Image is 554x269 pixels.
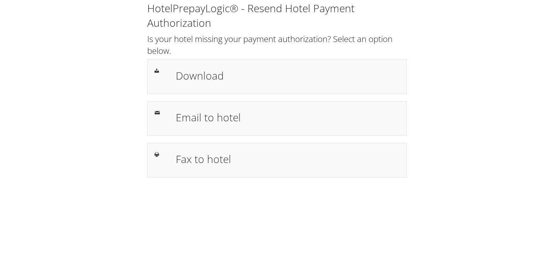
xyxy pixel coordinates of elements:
[176,109,399,125] h1: Email to hotel
[176,151,399,167] h1: Fax to hotel
[147,59,407,94] a: Download
[147,33,407,56] h2: Is your hotel missing your payment authorization? Select an option below.
[147,101,407,136] a: Email to hotel
[147,1,407,30] h1: HotelPrepayLogic® - Resend Hotel Payment Authorization
[176,68,399,83] h1: Download
[147,143,407,178] a: Fax to hotel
